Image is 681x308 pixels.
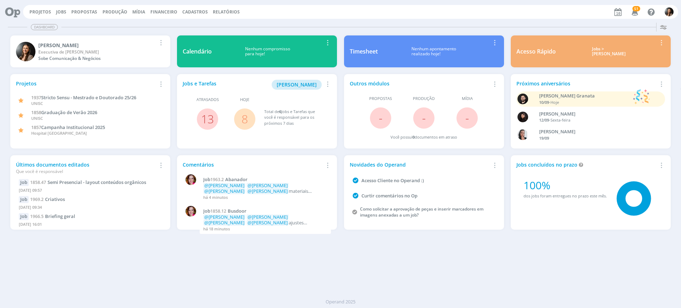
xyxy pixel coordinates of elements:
[203,214,327,225] p: ajustes atualização 09/09 realizados, materiais atualizados na pasta
[31,130,87,136] span: Hospital [GEOGRAPHIC_DATA]
[183,80,323,90] div: Jobs e Tarefas
[69,9,99,15] button: Propostas
[183,47,212,56] div: Calendário
[627,6,642,18] button: 51
[19,220,162,230] div: [DATE] 16:01
[462,96,473,102] span: Mídia
[30,179,146,185] a: 1858.47Semi Presencial - layout conteúdos orgânicos
[379,110,382,125] span: -
[210,208,226,214] span: 1858.12
[248,219,288,226] span: @[PERSON_NAME]
[228,208,247,214] span: Busdoor
[19,186,162,196] div: [DATE] 09:57
[465,110,469,125] span: -
[30,196,65,202] a: 1969.2Criativos
[360,206,483,218] a: Como solicitar a aprovação de peças e inserir marcadores em imagens anexadas a um job?
[550,100,559,105] span: Hoje
[30,196,44,202] span: 1969.2
[38,55,156,62] div: Sobe Comunicação & Negócios
[16,168,156,175] div: Que você é responsável
[516,161,657,168] div: Jobs concluídos no prazo
[31,101,43,106] span: UNISC
[516,47,556,56] div: Acesso Rápido
[539,135,549,141] span: 19/09
[225,176,248,183] span: Abanador
[517,112,528,122] img: L
[264,109,325,127] div: Total de Jobs e Tarefas que você é responsável para os próximos 7 dias
[10,35,170,67] a: B[PERSON_NAME]Executiva de [PERSON_NAME]Sobe Comunicação & Negócios
[31,109,41,116] span: 1858
[71,9,97,15] span: Propostas
[203,195,228,200] span: há 4 minutos
[369,96,392,102] span: Propostas
[204,188,244,194] span: @[PERSON_NAME]
[31,116,43,121] span: UNISC
[664,6,674,18] button: B
[350,47,378,56] div: Timesheet
[30,213,75,219] a: 1966.5Briefing geral
[31,24,58,30] span: Dashboard
[539,117,549,123] span: 12/09
[361,192,417,199] a: Curtir comentários no Op
[54,9,68,15] button: Jobs
[539,128,654,135] div: Caroline Fagundes Pieczarka
[45,196,65,202] span: Criativos
[212,46,323,57] div: Nenhum compromisso para hoje!
[413,96,435,102] span: Produção
[182,9,208,15] span: Cadastros
[539,111,654,118] div: Luana da Silva de Andrade
[248,188,288,194] span: @[PERSON_NAME]
[517,129,528,140] img: C
[539,93,630,100] div: Bruno Corralo Granata
[524,193,607,199] div: dos jobs foram entregues no prazo este mês.
[248,214,288,220] span: @[PERSON_NAME]
[277,81,317,88] span: [PERSON_NAME]
[378,46,490,57] div: Nenhum apontamento realizado hoje!
[204,182,244,189] span: @[PERSON_NAME]
[29,9,51,15] a: Projetos
[361,177,424,184] a: Acesso Cliente no Operand :)
[632,6,640,11] span: 51
[422,110,426,125] span: -
[391,134,457,140] div: Você possui documentos em atraso
[19,179,29,186] div: Job
[344,35,504,67] a: TimesheetNenhum apontamentorealizado hoje!
[279,109,281,114] span: 6
[203,183,327,194] p: materiais revisados, as fontes devem seguir o KV institucional... sobre isso...
[38,41,156,49] div: Beatriz Luchese
[203,177,327,183] a: Job1963.2Abanador
[38,49,156,55] div: Executiva de Contas Pleno
[41,124,105,130] span: Campanha Institucional 2025
[350,80,490,87] div: Outros módulos
[19,196,29,203] div: Job
[180,9,210,15] button: Cadastros
[186,174,196,185] img: B
[132,9,145,15] a: Mídia
[272,81,322,88] a: [PERSON_NAME]
[539,100,630,106] div: -
[100,9,129,15] button: Produção
[413,134,415,140] span: 0
[213,9,240,15] a: Relatórios
[561,46,657,57] div: Jobs > [PERSON_NAME]
[539,100,549,105] span: 10/09
[31,109,97,116] a: 1858Graduação de Verão 2026
[248,182,288,189] span: @[PERSON_NAME]
[45,213,75,219] span: Briefing geral
[210,177,224,183] span: 1963.2
[203,208,327,214] a: Job1858.12Busdoor
[183,161,323,168] div: Comentários
[272,80,322,90] button: [PERSON_NAME]
[539,117,654,123] div: -
[27,9,53,15] button: Projetos
[240,97,249,103] span: Hoje
[148,9,179,15] button: Financeiro
[524,177,607,193] div: 100%
[56,9,66,15] a: Jobs
[517,94,528,104] img: B
[550,117,570,123] span: Sexta-feira
[41,109,97,116] span: Graduação de Verão 2026
[196,97,219,103] span: Atrasados
[16,42,35,61] img: B
[19,203,162,213] div: [DATE] 09:34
